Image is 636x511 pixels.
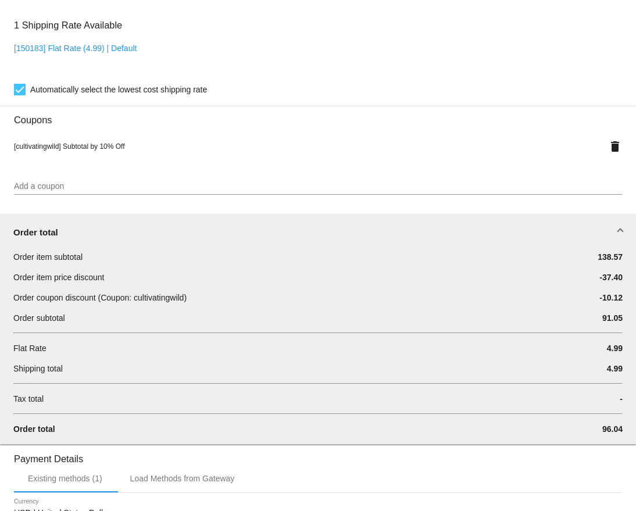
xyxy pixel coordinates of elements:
[30,83,207,97] span: Automatically select the lowest cost shipping rate
[620,394,623,403] span: -
[14,44,137,53] a: [150183] Flat Rate (4.99) | Default
[13,252,83,262] span: Order item subtotal
[14,445,622,464] h3: Payment Details
[602,313,623,323] span: 91.05
[14,142,125,151] span: [cultivatingwild] Subtotal by 10% Off
[28,474,102,483] div: Existing methods (1)
[13,424,55,434] span: Order total
[602,424,623,434] span: 96.04
[13,364,63,373] span: Shipping total
[13,273,104,282] span: Order item price discount
[14,13,122,38] h3: 1 Shipping Rate Available
[598,252,623,262] span: 138.57
[13,293,187,302] span: Order coupon discount (Coupon: cultivatingwild)
[13,344,47,353] span: Flat Rate
[607,364,623,373] span: 4.99
[599,273,623,282] span: -37.40
[13,227,58,237] span: Order total
[607,344,623,353] span: 4.99
[14,106,622,126] h3: Coupons
[14,182,622,191] input: Add a coupon
[599,293,623,302] span: -10.12
[13,394,44,403] span: Tax total
[130,474,235,483] div: Load Methods from Gateway
[13,313,65,323] span: Order subtotal
[608,140,622,153] mat-icon: delete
